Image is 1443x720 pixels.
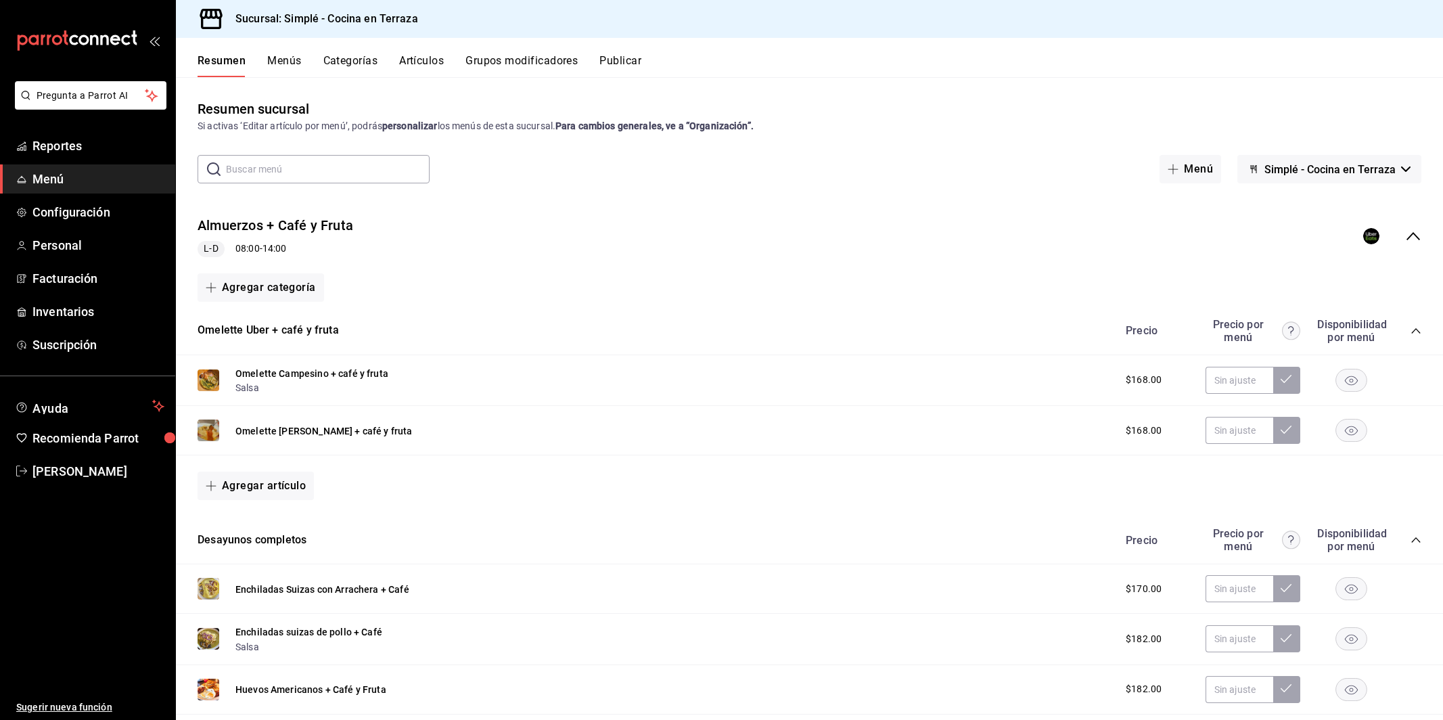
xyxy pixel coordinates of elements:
span: $168.00 [1126,373,1162,387]
button: Agregar artículo [198,472,314,500]
img: Preview [198,369,219,391]
button: collapse-category-row [1411,325,1421,336]
button: Huevos Americanos + Café y Fruta [235,683,386,696]
input: Sin ajuste [1206,676,1273,703]
div: Resumen sucursal [198,99,309,119]
button: Omelette [PERSON_NAME] + café y fruta [235,424,413,438]
div: Precio [1112,534,1199,547]
div: Precio [1112,324,1199,337]
button: Agregar categoría [198,273,324,302]
button: open_drawer_menu [149,35,160,46]
span: $182.00 [1126,632,1162,646]
div: Si activas ‘Editar artículo por menú’, podrás los menús de esta sucursal. [198,119,1421,133]
div: Precio por menú [1206,527,1300,553]
button: Enchiladas suizas de pollo + Café [235,625,382,639]
button: Publicar [599,54,641,77]
input: Sin ajuste [1206,625,1273,652]
span: $170.00 [1126,582,1162,596]
button: Artículos [399,54,444,77]
button: Resumen [198,54,246,77]
img: Preview [198,628,219,650]
div: Precio por menú [1206,318,1300,344]
span: Configuración [32,203,164,221]
button: Omelette Campesino + café y fruta [235,367,388,380]
button: Omelette Uber + café y fruta [198,323,339,338]
img: Preview [198,420,219,441]
button: Pregunta a Parrot AI [15,81,166,110]
span: Suscripción [32,336,164,354]
span: Facturación [32,269,164,288]
span: Personal [32,236,164,254]
input: Sin ajuste [1206,367,1273,394]
button: Salsa [235,381,259,395]
button: Almuerzos + Café y Fruta [198,216,353,235]
span: Pregunta a Parrot AI [37,89,145,103]
span: Recomienda Parrot [32,429,164,447]
button: Desayunos completos [198,533,306,548]
div: navigation tabs [198,54,1443,77]
img: Preview [198,679,219,700]
input: Sin ajuste [1206,417,1273,444]
div: 08:00 - 14:00 [198,241,353,257]
img: Preview [198,578,219,600]
div: collapse-menu-row [176,205,1443,268]
button: Menús [267,54,301,77]
span: Reportes [32,137,164,155]
button: collapse-category-row [1411,535,1421,545]
span: Ayuda [32,398,147,414]
input: Sin ajuste [1206,575,1273,602]
button: Enchiladas Suizas con Arrachera + Café [235,583,409,596]
strong: Para cambios generales, ve a “Organización”. [555,120,754,131]
div: Disponibilidad por menú [1317,318,1385,344]
button: Categorías [323,54,378,77]
span: Simplé - Cocina en Terraza [1264,163,1396,176]
button: Simplé - Cocina en Terraza [1237,155,1421,183]
div: Disponibilidad por menú [1317,527,1385,553]
button: Grupos modificadores [465,54,578,77]
input: Buscar menú [226,156,430,183]
span: Menú [32,170,164,188]
span: L-D [198,242,223,256]
h3: Sucursal: Simplé - Cocina en Terraza [225,11,418,27]
strong: personalizar [382,120,438,131]
a: Pregunta a Parrot AI [9,98,166,112]
span: Sugerir nueva función [16,700,164,715]
button: Menú [1160,155,1221,183]
button: Salsa [235,640,259,654]
span: [PERSON_NAME] [32,462,164,480]
span: $168.00 [1126,424,1162,438]
span: $182.00 [1126,682,1162,696]
span: Inventarios [32,302,164,321]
